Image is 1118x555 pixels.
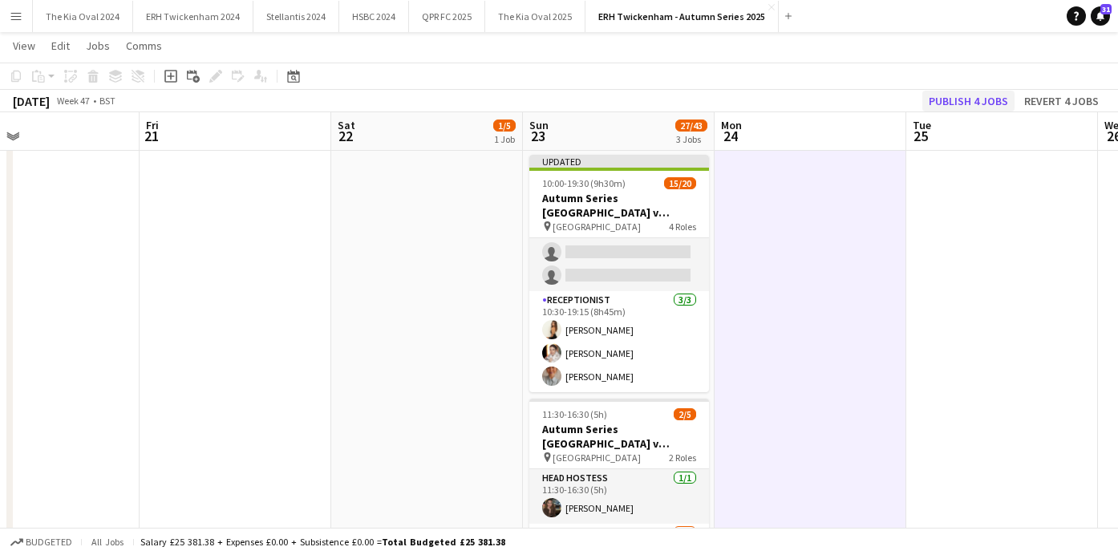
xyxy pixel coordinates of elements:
h3: Autumn Series [GEOGRAPHIC_DATA] v [GEOGRAPHIC_DATA]- Gate 1 ([GEOGRAPHIC_DATA]) - [DATE] [529,191,709,220]
span: All jobs [88,536,127,548]
a: 31 [1091,6,1110,26]
span: [GEOGRAPHIC_DATA] [553,452,641,464]
button: The Kia Oval 2025 [485,1,585,32]
a: Jobs [79,35,116,56]
span: Jobs [86,38,110,53]
button: QPR FC 2025 [409,1,485,32]
span: Sun [529,118,549,132]
button: The Kia Oval 2024 [33,1,133,32]
span: Fri [146,118,159,132]
span: [GEOGRAPHIC_DATA] [553,221,641,233]
h3: Autumn Series [GEOGRAPHIC_DATA] v [GEOGRAPHIC_DATA] - Spirit of Rugby (West Stand) - [DATE] [529,422,709,451]
span: 21 [144,127,159,145]
a: Comms [119,35,168,56]
span: Week 47 [53,95,93,107]
button: Publish 4 jobs [922,91,1015,111]
span: Edit [51,38,70,53]
span: Total Budgeted £25 381.38 [382,536,505,548]
span: Comms [126,38,162,53]
button: ERH Twickenham 2024 [133,1,253,32]
span: 10:00-19:30 (9h30m) [542,177,626,189]
a: Edit [45,35,76,56]
span: 1/5 [493,120,516,132]
div: Salary £25 381.38 + Expenses £0.00 + Subsistence £0.00 = [140,536,505,548]
button: ERH Twickenham - Autumn Series 2025 [585,1,779,32]
span: View [13,38,35,53]
app-card-role: Head Hostess1/111:30-16:30 (5h)[PERSON_NAME] [529,469,709,524]
span: 2 Roles [669,452,696,464]
div: BST [99,95,115,107]
span: 11:30-16:30 (5h) [542,408,607,420]
span: 4 Roles [669,221,696,233]
div: Updated [529,155,709,168]
button: Stellantis 2024 [253,1,339,32]
div: [DATE] [13,93,50,109]
span: 2/5 [674,408,696,420]
span: Sat [338,118,355,132]
span: 23 [527,127,549,145]
span: Mon [721,118,742,132]
div: 3 Jobs [676,133,707,145]
span: 25 [910,127,931,145]
span: 31 [1100,4,1112,14]
a: View [6,35,42,56]
button: Budgeted [8,533,75,551]
div: 1 Job [494,133,515,145]
span: Tue [913,118,931,132]
span: 15/20 [664,177,696,189]
span: 22 [335,127,355,145]
button: HSBC 2024 [339,1,409,32]
span: 27/43 [675,120,707,132]
button: Revert 4 jobs [1018,91,1105,111]
span: Budgeted [26,537,72,548]
app-job-card: Updated10:00-19:30 (9h30m)15/20Autumn Series [GEOGRAPHIC_DATA] v [GEOGRAPHIC_DATA]- Gate 1 ([GEOG... [529,155,709,392]
app-card-role: Receptionist3/310:30-19:15 (8h45m)[PERSON_NAME][PERSON_NAME][PERSON_NAME] [529,291,709,392]
span: 24 [719,127,742,145]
